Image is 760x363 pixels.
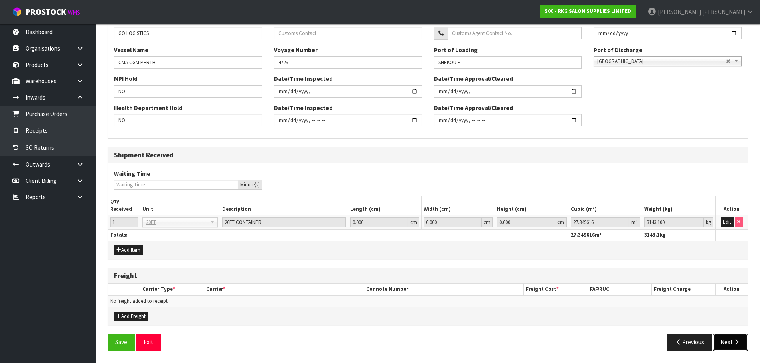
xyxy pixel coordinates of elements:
[114,56,262,69] input: Vessel Name
[713,334,748,351] button: Next
[274,85,422,98] input: Date/Time Inspected
[12,7,22,17] img: cube-alt.png
[220,196,348,215] th: Description
[274,104,333,112] label: Date/Time Inspected
[114,272,742,280] h3: Freight
[348,196,421,215] th: Length (cm)
[114,312,148,321] button: Add Freight
[652,284,716,295] th: Freight Charge
[667,334,712,351] button: Previous
[524,284,588,295] th: Freight Cost
[434,56,582,69] input: Port Loaded
[721,217,734,227] button: Edit
[408,217,419,227] div: cm
[644,232,660,238] span: 3143.1
[114,151,742,159] h3: Shipment Received
[594,27,742,39] input: Container Return Date
[274,46,318,54] label: Voyage Number
[571,232,595,238] span: 27.349616
[114,75,138,83] label: MPI Hold
[597,57,726,66] span: [GEOGRAPHIC_DATA]
[434,75,513,83] label: Date/Time Approval/Cleared
[569,230,642,241] th: m³
[588,284,651,295] th: FAF/RUC
[497,217,555,227] input: Height
[482,217,493,227] div: cm
[350,217,408,227] input: Length
[571,217,629,227] input: Cubic
[644,217,704,227] input: Weight
[658,8,701,16] span: [PERSON_NAME]
[545,8,631,14] strong: S00 - RKG SALON SUPPLIES LIMITED
[716,284,748,295] th: Action
[204,284,364,295] th: Carrier
[716,196,748,215] th: Action
[26,7,66,17] span: ProStock
[540,5,636,18] a: S00 - RKG SALON SUPPLIES LIMITED
[140,284,204,295] th: Carrier Type
[555,217,567,227] div: cm
[642,230,715,241] th: kg
[434,46,478,54] label: Port of Loading
[238,180,262,190] div: Minute(s)
[364,284,524,295] th: Connote Number
[114,46,148,54] label: Vessel Name
[146,218,207,227] span: 20FT
[495,196,569,215] th: Height (cm)
[434,114,582,126] input: Date/Time Inspected
[421,196,495,215] th: Width (cm)
[114,114,262,126] input: Health Department Hold
[222,217,346,227] input: Description
[68,9,80,16] small: WMS
[434,85,582,98] input: Date/Time Inspected
[108,334,135,351] button: Save
[434,104,513,112] label: Date/Time Approval/Cleared
[114,169,150,178] label: Waiting Time
[114,180,238,190] input: Waiting Time
[114,27,262,39] input: Customs Agent
[274,27,422,39] input: Customs Contact
[108,196,140,215] th: Qty Received
[569,196,642,215] th: Cubic (m³)
[424,217,482,227] input: Width
[140,196,220,215] th: Unit
[114,85,262,98] input: MPI Hold
[274,75,333,83] label: Date/Time Inspected
[448,27,582,39] input: Customs Agent Contact No.
[110,217,138,227] input: Qty Received
[274,56,422,69] input: Voyage Number
[642,196,715,215] th: Weight (kg)
[629,217,640,227] div: m³
[108,230,569,241] th: Totals:
[594,46,642,54] label: Port of Discharge
[274,114,422,126] input: Date/Time Inspected
[702,8,745,16] span: [PERSON_NAME]
[704,217,713,227] div: kg
[136,334,161,351] button: Exit
[114,104,182,112] label: Health Department Hold
[114,245,143,255] button: Add Item
[108,295,748,307] td: No freight added to receipt.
